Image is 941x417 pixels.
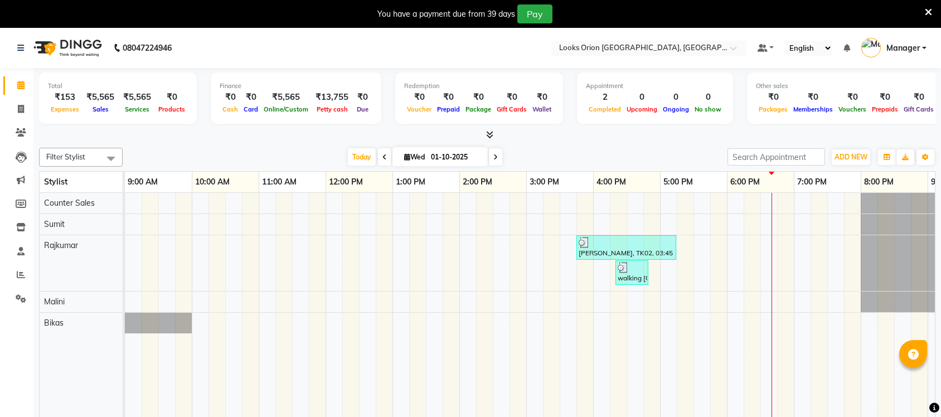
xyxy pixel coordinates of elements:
div: Appointment [586,81,724,91]
span: Services [122,105,152,113]
span: Today [348,148,376,166]
div: ₹0 [463,91,494,104]
span: Ongoing [660,105,692,113]
img: Manager [861,38,881,57]
span: ADD NEW [835,153,867,161]
div: Redemption [404,81,554,91]
input: 2025-10-01 [428,149,483,166]
span: Stylist [44,177,67,187]
span: Vouchers [836,105,869,113]
div: ₹5,565 [119,91,156,104]
a: 4:00 PM [594,174,629,190]
span: Packages [756,105,790,113]
div: ₹0 [901,91,937,104]
span: Expenses [48,105,82,113]
span: Wallet [530,105,554,113]
span: Package [463,105,494,113]
span: Manager [886,42,920,54]
div: ₹0 [220,91,241,104]
span: Petty cash [314,105,351,113]
div: 2 [586,91,624,104]
span: Prepaid [434,105,463,113]
div: ₹0 [434,91,463,104]
div: 0 [624,91,660,104]
a: 1:00 PM [393,174,428,190]
div: ₹13,755 [311,91,353,104]
span: Completed [586,105,624,113]
span: Filter Stylist [46,152,85,161]
a: 11:00 AM [259,174,299,190]
span: Sumit [44,219,65,229]
a: 5:00 PM [661,174,696,190]
a: 3:00 PM [527,174,562,190]
b: 08047224946 [123,32,172,64]
span: Voucher [404,105,434,113]
div: Finance [220,81,372,91]
div: ₹0 [756,91,790,104]
div: ₹0 [869,91,901,104]
div: ₹0 [530,91,554,104]
span: Due [354,105,371,113]
span: Prepaids [869,105,901,113]
div: ₹0 [156,91,188,104]
input: Search Appointment [727,148,825,166]
iframe: chat widget [894,372,930,406]
div: ₹0 [494,91,530,104]
span: Rajkumar [44,240,78,250]
span: Online/Custom [261,105,311,113]
span: Gift Cards [494,105,530,113]
span: Memberships [790,105,836,113]
a: 8:00 PM [861,174,896,190]
div: ₹0 [353,91,372,104]
span: Card [241,105,261,113]
div: You have a payment due from 39 days [377,8,515,20]
div: ₹0 [790,91,836,104]
div: ₹0 [241,91,261,104]
div: Other sales [756,81,937,91]
a: 6:00 PM [727,174,763,190]
span: Counter Sales [44,198,95,208]
span: Products [156,105,188,113]
div: [PERSON_NAME], TK02, 03:45 PM-05:15 PM, [PERSON_NAME] Styling Brazilian Keratein Treatment(F)* [578,237,675,258]
div: ₹153 [48,91,82,104]
a: 10:00 AM [192,174,232,190]
span: Malini [44,297,65,307]
span: Wed [401,153,428,161]
span: No show [692,105,724,113]
div: walking [GEOGRAPHIC_DATA], 04:20 PM-04:50 PM, Wash Shampoo(F) [617,262,647,283]
span: Gift Cards [901,105,937,113]
a: 9:00 AM [125,174,161,190]
button: ADD NEW [832,149,870,165]
span: Bikas [44,318,64,328]
a: 7:00 PM [794,174,830,190]
img: logo [28,32,105,64]
div: ₹5,565 [261,91,311,104]
a: 2:00 PM [460,174,495,190]
div: ₹0 [404,91,434,104]
span: Sales [90,105,111,113]
a: 12:00 PM [326,174,366,190]
span: Cash [220,105,241,113]
div: ₹5,565 [82,91,119,104]
div: 0 [660,91,692,104]
div: 0 [692,91,724,104]
span: Upcoming [624,105,660,113]
div: Total [48,81,188,91]
div: ₹0 [836,91,869,104]
button: Pay [517,4,552,23]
